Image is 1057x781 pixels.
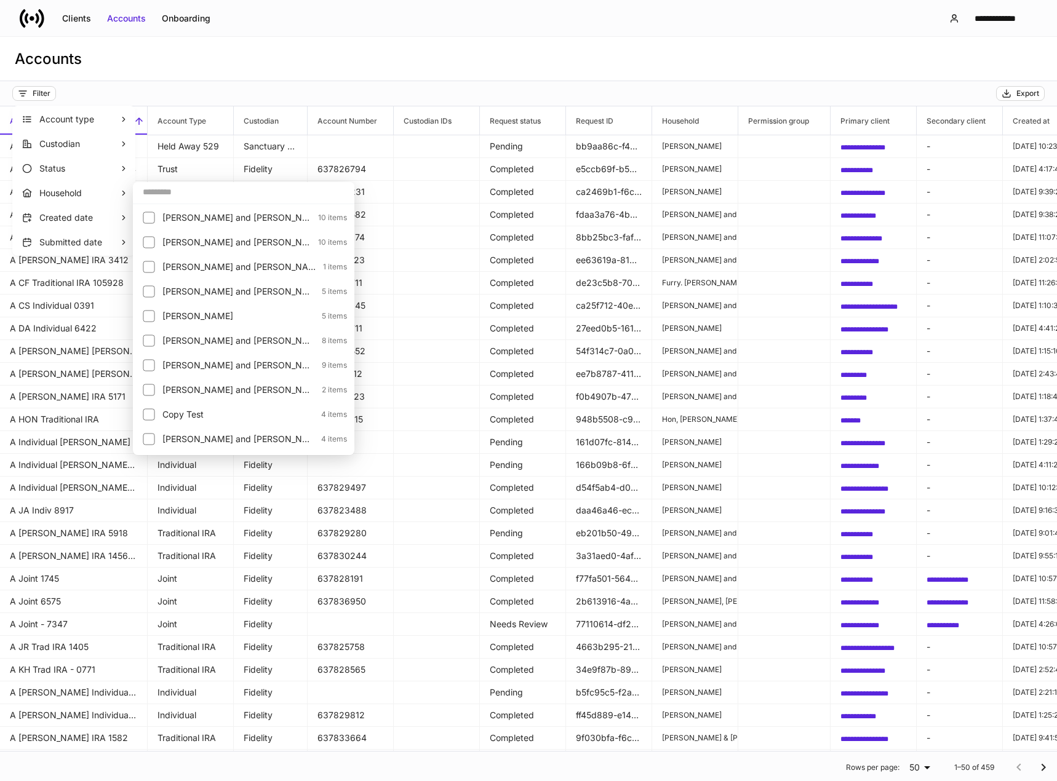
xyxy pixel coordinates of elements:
[314,336,347,346] p: 8 items
[314,434,347,444] p: 4 items
[162,408,314,421] p: Copy Test
[39,212,119,224] p: Created date
[314,287,347,296] p: 5 items
[162,433,314,445] p: DeCramer, Bradley and Carey
[39,162,119,175] p: Status
[316,262,347,272] p: 1 items
[311,213,347,223] p: 10 items
[162,335,314,347] p: Chew, Cliff and Sandy
[39,138,119,150] p: Custodian
[39,113,119,125] p: Account type
[162,285,314,298] p: Burns, Patrick and Cadotte, Timothy
[162,212,311,224] p: Bodin, William and Karen
[39,187,119,199] p: Household
[314,311,347,321] p: 5 items
[162,384,314,396] p: Cooper, Barbara and Marc
[314,385,347,395] p: 2 items
[314,410,347,419] p: 4 items
[314,360,347,370] p: 9 items
[39,236,119,248] p: Submitted date
[162,236,311,248] p: Breitbach, John and Marianne
[162,310,314,322] p: Carnis, Michael
[162,261,316,273] p: Brown, Kevin and Monica
[162,359,314,371] p: Chezick, Steven and Kristine
[311,237,347,247] p: 10 items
